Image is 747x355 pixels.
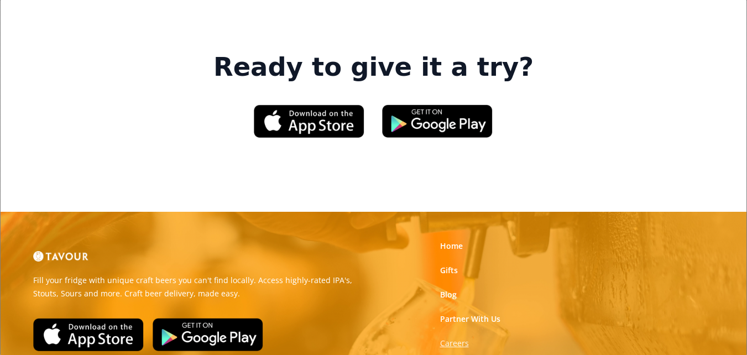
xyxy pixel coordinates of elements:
strong: Careers [440,338,469,348]
strong: Ready to give it a try? [213,52,534,83]
a: Careers [440,338,469,349]
a: Partner With Us [440,314,500,325]
a: Gifts [440,265,458,276]
a: Blog [440,289,457,300]
p: Fill your fridge with unique craft beers you can't find locally. Access highly-rated IPA's, Stout... [33,274,365,300]
a: Home [440,241,463,252]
